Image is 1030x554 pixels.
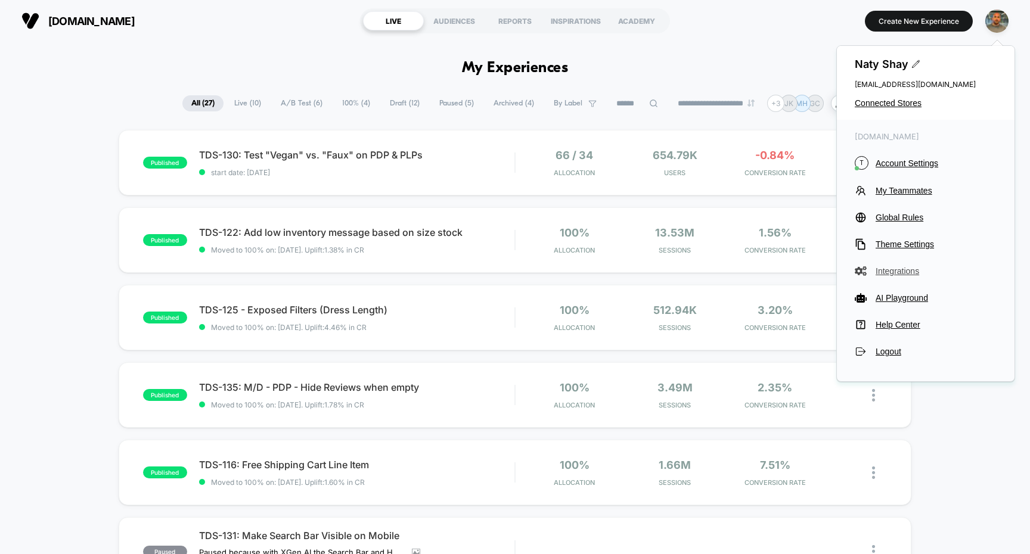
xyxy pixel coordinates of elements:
[876,213,997,222] span: Global Rules
[485,11,545,30] div: REPORTS
[199,168,515,177] span: start date: [DATE]
[199,381,515,393] span: TDS-135: M/D - PDP - Hide Reviews when empty
[333,95,379,111] span: 100% ( 4 )
[728,246,822,254] span: CONVERSION RATE
[760,459,790,471] span: 7.51%
[728,169,822,177] span: CONVERSION RATE
[545,11,606,30] div: INSPIRATIONS
[659,459,691,471] span: 1.66M
[556,149,593,161] span: 66 / 34
[855,211,997,223] button: Global Rules
[628,246,722,254] span: Sessions
[855,98,997,108] button: Connected Stores
[211,245,364,254] span: Moved to 100% on: [DATE] . Uplift: 1.38% in CR
[985,10,1009,33] img: ppic
[855,185,997,197] button: My Teammates
[211,323,367,332] span: Moved to 100% on: [DATE] . Uplift: 4.46% in CR
[199,530,515,541] span: TDS-131: Make Search Bar Visible on Mobile
[628,323,722,332] span: Sessions
[143,234,187,246] span: published
[554,169,595,177] span: Allocation
[560,226,590,239] span: 100%
[554,99,582,108] span: By Label
[199,459,515,471] span: TDS-116: Free Shipping Cart Line Item
[747,99,755,107] img: end
[758,381,792,394] span: 2.35%
[728,401,822,409] span: CONVERSION RATE
[18,11,138,30] button: [DOMAIN_NAME]
[876,266,997,276] span: Integrations
[876,293,997,303] span: AI Playground
[855,58,997,70] span: Naty Shay
[865,11,973,32] button: Create New Experience
[554,478,595,487] span: Allocation
[199,149,515,161] span: TDS-130: Test "Vegan" vs. "Faux" on PDP & PLPs
[872,389,875,402] img: close
[211,478,365,487] span: Moved to 100% on: [DATE] . Uplift: 1.60% in CR
[628,169,722,177] span: Users
[560,381,590,394] span: 100%
[363,11,424,30] div: LIVE
[876,320,997,329] span: Help Center
[554,246,595,254] span: Allocation
[653,304,697,316] span: 512.94k
[272,95,331,111] span: A/B Test ( 6 )
[560,304,590,316] span: 100%
[182,95,224,111] span: All ( 27 )
[982,9,1012,33] button: ppic
[628,401,722,409] span: Sessions
[855,265,997,277] button: Integrations
[876,158,997,168] span: Account Settings
[784,99,793,108] p: JK
[560,459,590,471] span: 100%
[855,156,997,170] button: TAccount Settings
[430,95,483,111] span: Paused ( 5 )
[855,80,997,89] span: [EMAIL_ADDRESS][DOMAIN_NAME]
[655,226,694,239] span: 13.53M
[199,304,515,316] span: TDS-125 - Exposed Filters (Dress Length)
[48,15,135,27] span: [DOMAIN_NAME]
[485,95,543,111] span: Archived ( 4 )
[143,157,187,169] span: published
[855,319,997,331] button: Help Center
[657,381,693,394] span: 3.49M
[143,389,187,401] span: published
[199,226,515,238] span: TDS-122: Add low inventory message based on size stock
[758,304,793,316] span: 3.20%
[759,226,792,239] span: 1.56%
[211,400,364,409] span: Moved to 100% on: [DATE] . Uplift: 1.78% in CR
[755,149,795,161] span: -0.84%
[876,186,997,195] span: My Teammates
[855,156,868,170] i: T
[554,323,595,332] span: Allocation
[653,149,697,161] span: 654.79k
[21,12,39,30] img: Visually logo
[796,99,808,108] p: MH
[424,11,485,30] div: AUDIENCES
[143,312,187,323] span: published
[872,466,875,479] img: close
[855,292,997,304] button: AI Playground
[855,132,997,141] span: [DOMAIN_NAME]
[809,99,820,108] p: GC
[876,239,997,249] span: Theme Settings
[606,11,667,30] div: ACADEMY
[225,95,270,111] span: Live ( 10 )
[554,401,595,409] span: Allocation
[855,238,997,250] button: Theme Settings
[143,466,187,478] span: published
[855,346,997,357] button: Logout
[767,95,784,112] div: + 3
[728,323,822,332] span: CONVERSION RATE
[381,95,429,111] span: Draft ( 12 )
[876,347,997,356] span: Logout
[462,60,569,77] h1: My Experiences
[728,478,822,487] span: CONVERSION RATE
[628,478,722,487] span: Sessions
